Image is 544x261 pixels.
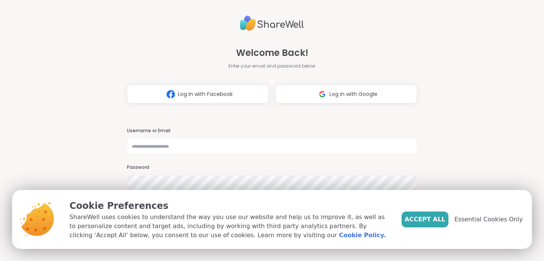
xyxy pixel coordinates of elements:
span: Accept All [405,215,445,224]
h3: Password [127,164,417,171]
span: Log in with Google [329,90,377,98]
span: Log in with Facebook [178,90,233,98]
span: Welcome Back! [236,46,308,60]
h3: Username or Email [127,128,417,134]
p: Cookie Preferences [70,199,389,213]
img: ShareWell Logomark [315,87,329,101]
span: Enter your email and password below [229,63,315,69]
button: Log in with Facebook [127,85,269,103]
span: Essential Cookies Only [454,215,523,224]
button: Accept All [402,212,448,227]
button: Log in with Google [275,85,417,103]
a: Cookie Policy. [339,231,386,240]
img: ShareWell Logo [240,12,304,34]
p: ShareWell uses cookies to understand the way you use our website and help us to improve it, as we... [70,213,389,240]
img: ShareWell Logomark [164,87,178,101]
